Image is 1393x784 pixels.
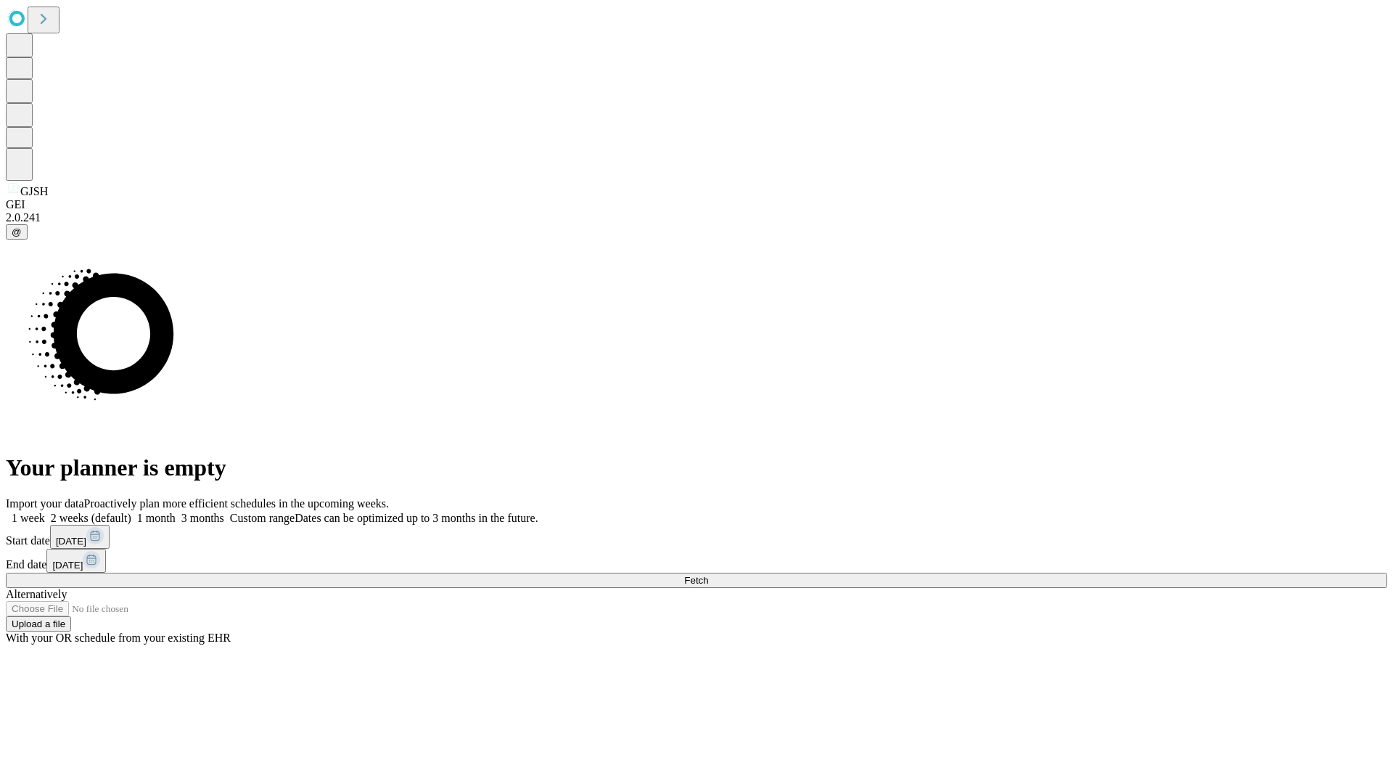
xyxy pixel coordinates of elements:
span: Dates can be optimized up to 3 months in the future. [295,512,538,524]
button: Fetch [6,573,1387,588]
span: Proactively plan more efficient schedules in the upcoming weeks. [84,497,389,510]
span: Custom range [230,512,295,524]
span: [DATE] [52,560,83,571]
span: GJSH [20,185,48,197]
span: 3 months [181,512,224,524]
span: Alternatively [6,588,67,600]
button: Upload a file [6,616,71,632]
div: GEI [6,198,1387,211]
span: @ [12,226,22,237]
span: 1 month [137,512,176,524]
h1: Your planner is empty [6,454,1387,481]
div: 2.0.241 [6,211,1387,224]
span: Import your data [6,497,84,510]
div: End date [6,549,1387,573]
button: [DATE] [46,549,106,573]
span: Fetch [684,575,708,586]
span: 1 week [12,512,45,524]
div: Start date [6,525,1387,549]
span: With your OR schedule from your existing EHR [6,632,231,644]
span: 2 weeks (default) [51,512,131,524]
button: [DATE] [50,525,110,549]
button: @ [6,224,28,240]
span: [DATE] [56,536,86,547]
